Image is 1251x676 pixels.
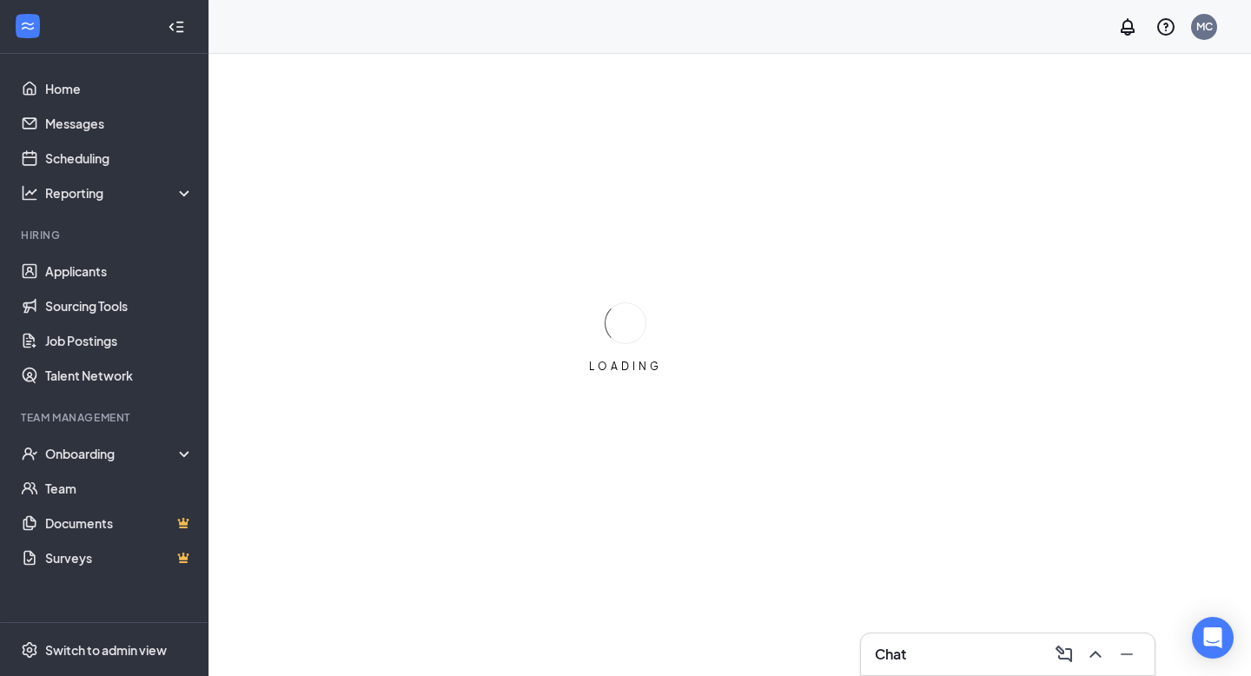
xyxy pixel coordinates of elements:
[45,506,194,540] a: DocumentsCrown
[19,17,36,35] svg: WorkstreamLogo
[21,641,38,659] svg: Settings
[1085,644,1106,665] svg: ChevronUp
[21,445,38,462] svg: UserCheck
[45,141,194,176] a: Scheduling
[1155,17,1176,37] svg: QuestionInfo
[168,18,185,36] svg: Collapse
[1113,640,1141,668] button: Minimize
[582,359,669,374] div: LOADING
[21,228,190,242] div: Hiring
[45,106,194,141] a: Messages
[1050,640,1078,668] button: ComposeMessage
[875,645,906,664] h3: Chat
[45,288,194,323] a: Sourcing Tools
[1054,644,1075,665] svg: ComposeMessage
[45,471,194,506] a: Team
[45,540,194,575] a: SurveysCrown
[1192,617,1234,659] div: Open Intercom Messenger
[21,184,38,202] svg: Analysis
[1116,644,1137,665] svg: Minimize
[45,184,195,202] div: Reporting
[45,358,194,393] a: Talent Network
[1117,17,1138,37] svg: Notifications
[45,641,167,659] div: Switch to admin view
[1082,640,1109,668] button: ChevronUp
[45,254,194,288] a: Applicants
[45,445,179,462] div: Onboarding
[45,323,194,358] a: Job Postings
[1196,19,1213,34] div: MC
[45,71,194,106] a: Home
[21,410,190,425] div: Team Management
